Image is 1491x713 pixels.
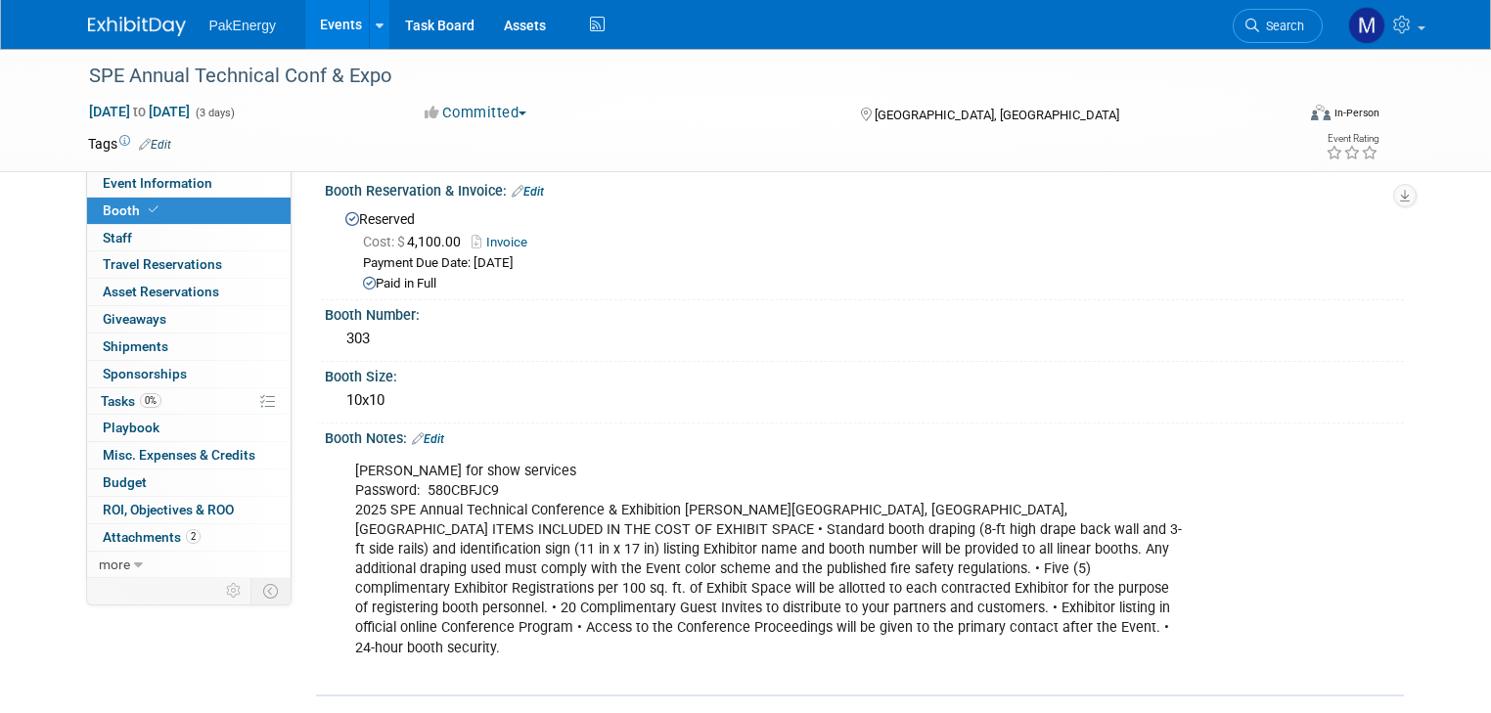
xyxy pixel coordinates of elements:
[87,170,291,197] a: Event Information
[87,279,291,305] a: Asset Reservations
[101,393,161,409] span: Tasks
[363,254,1389,273] div: Payment Due Date: [DATE]
[87,415,291,441] a: Playbook
[1259,19,1304,33] span: Search
[82,59,1270,94] div: SPE Annual Technical Conf & Expo
[103,366,187,381] span: Sponsorships
[325,300,1404,325] div: Booth Number:
[99,557,130,572] span: more
[1233,9,1323,43] a: Search
[472,235,537,249] a: Invoice
[363,234,407,249] span: Cost: $
[103,311,166,327] span: Giveaways
[87,497,291,523] a: ROI, Objectives & ROO
[1333,106,1379,120] div: In-Person
[412,432,444,446] a: Edit
[186,529,201,544] span: 2
[418,103,534,123] button: Committed
[103,502,234,517] span: ROI, Objectives & ROO
[87,524,291,551] a: Attachments2
[341,452,1195,688] div: [PERSON_NAME] for show services Password: 580CBFJC9 2025 SPE Annual Technical Conference & Exhibi...
[875,108,1119,122] span: [GEOGRAPHIC_DATA], [GEOGRAPHIC_DATA]
[1311,105,1331,120] img: Format-Inperson.png
[103,284,219,299] span: Asset Reservations
[88,17,186,36] img: ExhibitDay
[87,334,291,360] a: Shipments
[1348,7,1385,44] img: Mary Walker
[103,202,162,218] span: Booth
[87,469,291,496] a: Budget
[325,362,1404,386] div: Booth Size:
[87,361,291,387] a: Sponsorships
[339,385,1389,416] div: 10x10
[363,275,1389,293] div: Paid in Full
[87,198,291,224] a: Booth
[103,447,255,463] span: Misc. Expenses & Credits
[325,176,1404,201] div: Booth Reservation & Invoice:
[140,393,161,408] span: 0%
[87,251,291,278] a: Travel Reservations
[103,420,159,435] span: Playbook
[87,442,291,468] a: Misc. Expenses & Credits
[87,306,291,333] a: Giveaways
[87,552,291,578] a: more
[103,230,132,245] span: Staff
[217,578,251,603] td: Personalize Event Tab Strip
[103,338,168,354] span: Shipments
[339,204,1389,293] div: Reserved
[149,204,158,215] i: Booth reservation complete
[325,423,1404,449] div: Booth Notes:
[250,578,291,603] td: Toggle Event Tabs
[88,103,191,120] span: [DATE] [DATE]
[103,529,201,545] span: Attachments
[363,234,469,249] span: 4,100.00
[103,175,212,191] span: Event Information
[1326,134,1378,144] div: Event Rating
[339,324,1389,354] div: 303
[139,138,171,152] a: Edit
[87,225,291,251] a: Staff
[88,134,171,154] td: Tags
[103,256,222,272] span: Travel Reservations
[130,104,149,119] span: to
[87,388,291,415] a: Tasks0%
[209,18,276,33] span: PakEnergy
[1189,102,1379,131] div: Event Format
[103,474,147,490] span: Budget
[194,107,235,119] span: (3 days)
[512,185,544,199] a: Edit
